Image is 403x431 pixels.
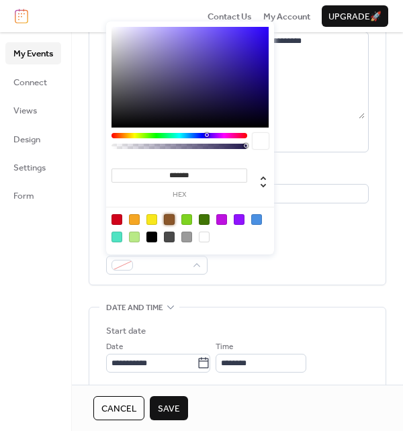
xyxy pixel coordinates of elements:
[101,402,136,416] span: Cancel
[129,214,140,225] div: #F5A623
[5,156,61,178] a: Settings
[158,402,180,416] span: Save
[328,10,382,23] span: Upgrade 🚀
[146,214,157,225] div: #F8E71C
[164,232,175,242] div: #4A4A4A
[181,232,192,242] div: #9B9B9B
[129,232,140,242] div: #B8E986
[5,42,61,64] a: My Events
[181,214,192,225] div: #7ED321
[322,5,388,27] button: Upgrade🚀
[106,301,163,315] span: Date and time
[263,9,310,23] a: My Account
[263,10,310,23] span: My Account
[164,214,175,225] div: #8B572A
[106,340,123,354] span: Date
[5,185,61,206] a: Form
[216,214,227,225] div: #BD10E0
[111,191,247,199] label: hex
[13,76,47,89] span: Connect
[13,161,46,175] span: Settings
[5,99,61,121] a: Views
[15,9,28,23] img: logo
[208,9,252,23] a: Contact Us
[5,71,61,93] a: Connect
[199,214,210,225] div: #417505
[234,214,244,225] div: #9013FE
[199,232,210,242] div: #FFFFFF
[13,189,34,203] span: Form
[13,133,40,146] span: Design
[13,47,53,60] span: My Events
[13,104,37,117] span: Views
[251,214,262,225] div: #4A90E2
[111,214,122,225] div: #D0021B
[93,396,144,420] button: Cancel
[146,232,157,242] div: #000000
[106,324,146,338] div: Start date
[216,340,233,354] span: Time
[5,128,61,150] a: Design
[208,10,252,23] span: Contact Us
[150,396,188,420] button: Save
[111,232,122,242] div: #50E3C2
